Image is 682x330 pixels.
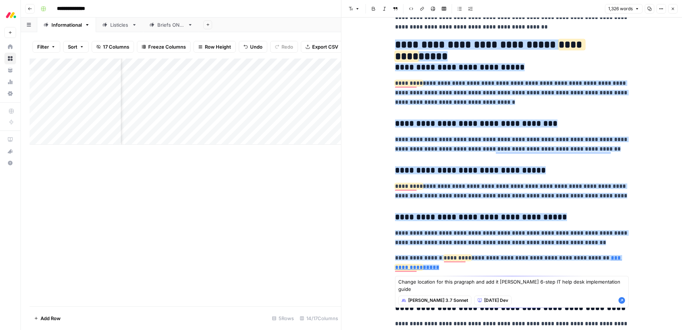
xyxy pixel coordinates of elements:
[239,41,267,53] button: Undo
[148,43,186,50] span: Freeze Columns
[4,134,16,145] a: AirOps Academy
[301,41,343,53] button: Export CSV
[96,18,143,32] a: Listicles
[408,297,468,304] span: [PERSON_NAME] 3.7 Sonnet
[4,8,18,22] img: Monday.com Logo
[4,53,16,64] a: Browse
[5,146,16,157] div: What's new?
[137,41,191,53] button: Freeze Columns
[4,157,16,169] button: Help + Support
[143,18,199,32] a: Briefs ONLY
[398,296,471,305] button: [PERSON_NAME] 3.7 Sonnet
[608,5,633,12] span: 1,326 words
[297,312,341,324] div: 14/17 Columns
[37,43,49,50] span: Filter
[312,43,338,50] span: Export CSV
[103,43,129,50] span: 17 Columns
[92,41,134,53] button: 17 Columns
[398,278,625,293] textarea: Change location for this pragraph and add it [PERSON_NAME] 6-step IT help desk implementation guide
[270,41,298,53] button: Redo
[605,4,643,14] button: 1,326 words
[4,64,16,76] a: Your Data
[4,6,16,24] button: Workspace: Monday.com
[474,296,511,305] button: [DATE] Dev
[4,145,16,157] button: What's new?
[51,21,82,29] div: Informational
[269,312,297,324] div: 5 Rows
[4,88,16,99] a: Settings
[281,43,293,50] span: Redo
[37,18,96,32] a: Informational
[68,43,77,50] span: Sort
[250,43,263,50] span: Undo
[194,41,236,53] button: Row Height
[4,76,16,88] a: Usage
[110,21,129,29] div: Listicles
[63,41,89,53] button: Sort
[30,312,65,324] button: Add Row
[32,41,60,53] button: Filter
[157,21,185,29] div: Briefs ONLY
[41,315,61,322] span: Add Row
[4,41,16,53] a: Home
[484,297,508,304] span: [DATE] Dev
[205,43,231,50] span: Row Height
